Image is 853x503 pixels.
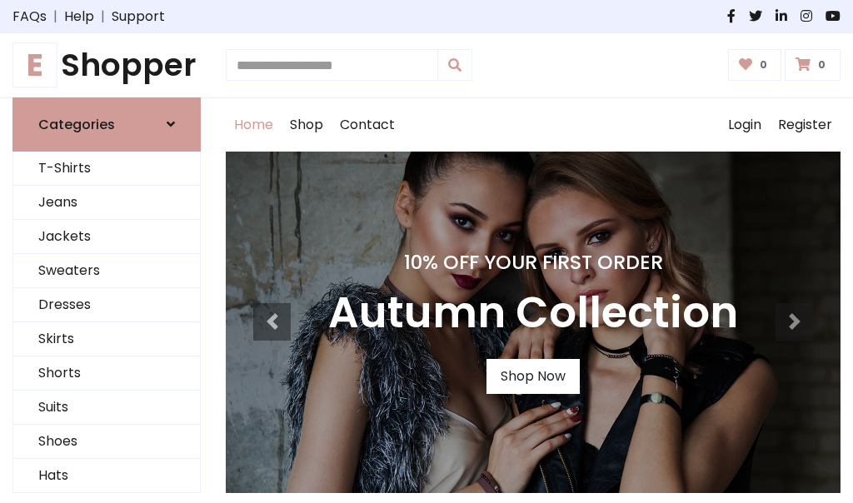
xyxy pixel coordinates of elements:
[814,57,830,72] span: 0
[94,7,112,27] span: |
[328,251,738,274] h4: 10% Off Your First Order
[13,186,200,220] a: Jeans
[12,97,201,152] a: Categories
[64,7,94,27] a: Help
[728,49,782,81] a: 0
[332,98,403,152] a: Contact
[38,117,115,132] h6: Categories
[785,49,841,81] a: 0
[13,288,200,322] a: Dresses
[13,220,200,254] a: Jackets
[12,42,57,87] span: E
[12,47,201,84] a: EShopper
[282,98,332,152] a: Shop
[770,98,841,152] a: Register
[13,254,200,288] a: Sweaters
[486,359,580,394] a: Shop Now
[13,425,200,459] a: Shoes
[47,7,64,27] span: |
[12,47,201,84] h1: Shopper
[13,391,200,425] a: Suits
[756,57,771,72] span: 0
[328,287,738,339] h3: Autumn Collection
[112,7,165,27] a: Support
[720,98,770,152] a: Login
[226,98,282,152] a: Home
[13,152,200,186] a: T-Shirts
[12,7,47,27] a: FAQs
[13,322,200,356] a: Skirts
[13,459,200,493] a: Hats
[13,356,200,391] a: Shorts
